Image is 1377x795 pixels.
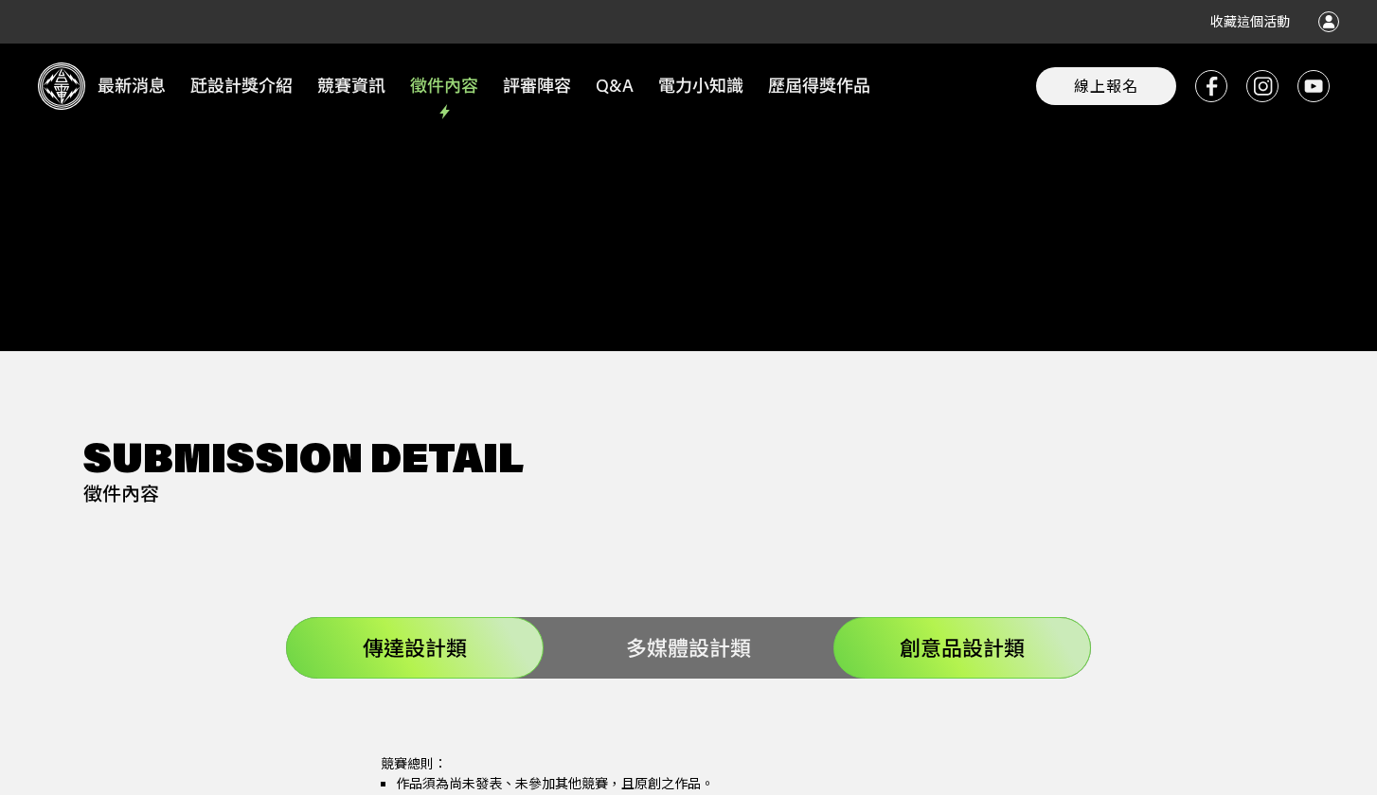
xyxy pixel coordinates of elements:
span: 收藏這個活動 [1210,14,1290,29]
span: 瓩設計獎介紹 [180,70,303,101]
a: 競賽資訊 [305,44,398,127]
button: 線上報名 [1036,67,1176,105]
span: 多媒體設計類 [626,634,751,662]
span: 徵件內容 [83,482,1293,504]
span: 競賽資訊 [307,70,396,101]
a: 電力小知識 [646,44,756,127]
a: 最新消息 [85,44,178,127]
a: 歷屆得獎作品 [756,44,883,127]
a: 徵件內容 [398,44,491,127]
span: 最新消息 [87,70,176,101]
a: 評審陣容 [491,44,583,127]
img: Logo [38,62,85,110]
a: 瓩設計獎介紹 [178,44,305,127]
p: 競賽總則： [381,754,996,774]
span: Submission Detail [83,436,1293,477]
span: 評審陣容 [492,70,581,101]
span: 電力小知識 [648,70,754,101]
span: Q&A [585,70,644,101]
a: Q&A [583,44,646,127]
span: 線上報名 [1074,76,1138,96]
span: 歷屆得獎作品 [758,70,881,101]
span: 傳達設計類 [363,634,467,662]
li: 作品須為尚未發表、未參加其他競賽，且原創之作品。 [396,774,996,794]
span: 創意品設計類 [900,634,1025,662]
span: 徵件內容 [400,70,489,101]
